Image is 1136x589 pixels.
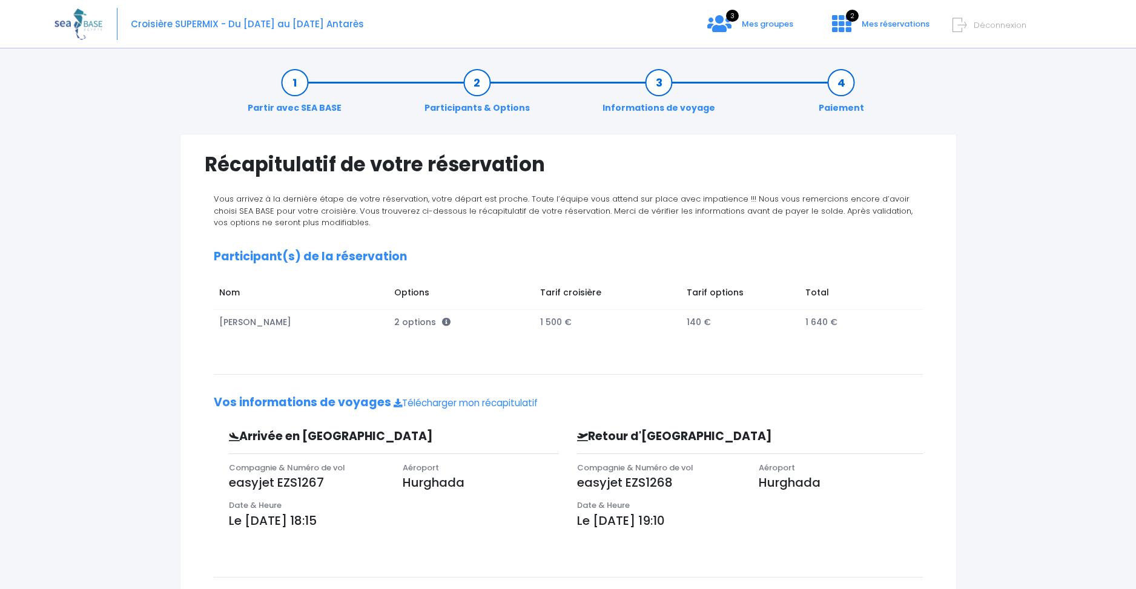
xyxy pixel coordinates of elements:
[388,280,534,309] td: Options
[418,76,536,114] a: Participants & Options
[205,153,932,176] h1: Récapitulatif de votre réservation
[577,512,923,530] p: Le [DATE] 19:10
[394,397,538,409] a: Télécharger mon récapitulatif
[759,473,922,492] p: Hurghada
[799,280,911,309] td: Total
[535,310,681,335] td: 1 500 €
[214,310,389,335] td: [PERSON_NAME]
[577,462,693,473] span: Compagnie & Numéro de vol
[403,473,559,492] p: Hurghada
[568,430,840,444] h3: Retour d'[GEOGRAPHIC_DATA]
[535,280,681,309] td: Tarif croisière
[242,76,348,114] a: Partir avec SEA BASE
[596,76,721,114] a: Informations de voyage
[229,512,560,530] p: Le [DATE] 18:15
[813,76,870,114] a: Paiement
[229,499,282,511] span: Date & Heure
[577,473,741,492] p: easyjet EZS1268
[862,18,930,30] span: Mes réservations
[742,18,793,30] span: Mes groupes
[229,473,385,492] p: easyjet EZS1267
[759,462,795,473] span: Aéroport
[394,316,451,328] span: 2 options
[403,462,439,473] span: Aéroport
[846,10,859,22] span: 2
[698,22,803,34] a: 3 Mes groupes
[681,310,799,335] td: 140 €
[214,250,923,264] h2: Participant(s) de la réservation
[214,280,389,309] td: Nom
[214,193,913,228] span: Vous arrivez à la dernière étape de votre réservation, votre départ est proche. Toute l’équipe vo...
[726,10,739,22] span: 3
[214,396,923,410] h2: Vos informations de voyages
[799,310,911,335] td: 1 640 €
[131,18,364,30] span: Croisière SUPERMIX - Du [DATE] au [DATE] Antarès
[822,22,937,34] a: 2 Mes réservations
[974,19,1026,31] span: Déconnexion
[577,499,630,511] span: Date & Heure
[681,280,799,309] td: Tarif options
[229,462,345,473] span: Compagnie & Numéro de vol
[220,430,481,444] h3: Arrivée en [GEOGRAPHIC_DATA]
